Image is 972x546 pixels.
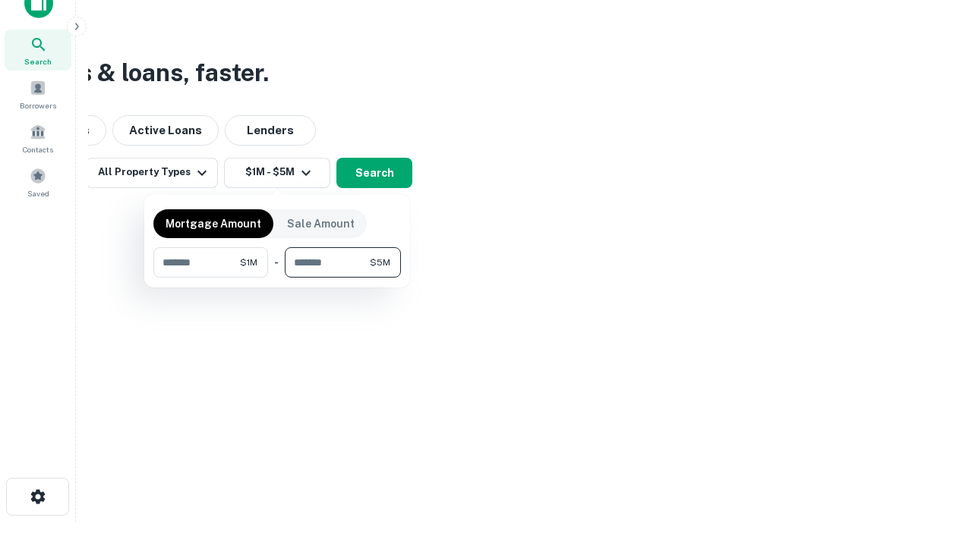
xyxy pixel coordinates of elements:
[274,247,279,278] div: -
[166,215,261,232] p: Mortgage Amount
[896,425,972,497] iframe: Chat Widget
[370,256,390,269] span: $5M
[240,256,257,269] span: $1M
[287,215,355,232] p: Sale Amount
